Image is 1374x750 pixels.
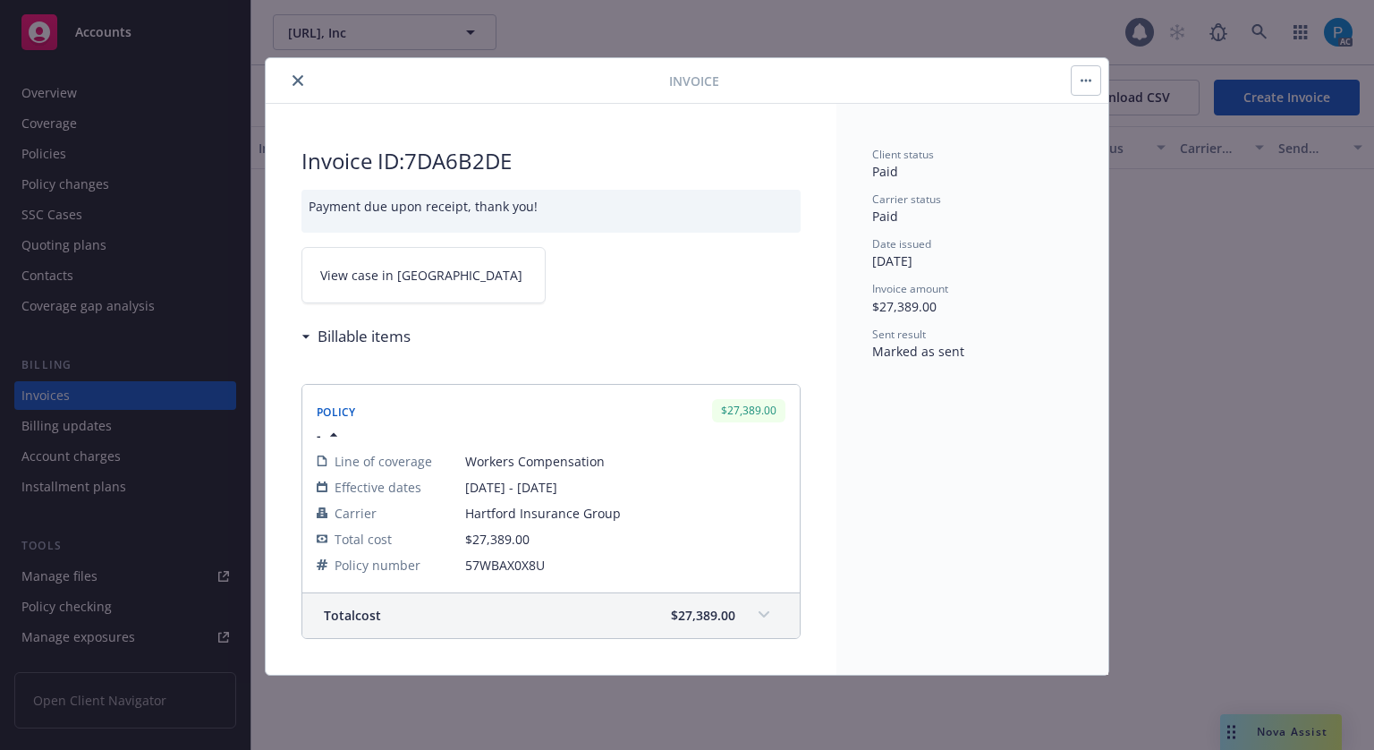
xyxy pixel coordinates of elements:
span: Effective dates [335,478,421,497]
span: Line of coverage [335,452,432,471]
div: Totalcost$27,389.00 [302,593,800,638]
button: close [287,70,309,91]
span: Client status [872,147,934,162]
span: 57WBAX0X8U [465,556,785,575]
span: Carrier [335,504,377,523]
div: Billable items [301,325,411,348]
h3: Billable items [318,325,411,348]
span: Paid [872,163,898,180]
button: - [317,426,343,445]
span: Paid [872,208,898,225]
a: View case in [GEOGRAPHIC_DATA] [301,247,546,303]
span: Policy number [335,556,420,575]
span: $27,389.00 [872,298,937,315]
span: Sent result [872,327,926,342]
span: Total cost [324,606,381,625]
div: Payment due upon receipt, thank you! [301,190,801,233]
span: - [317,426,321,445]
span: Date issued [872,236,931,251]
div: $27,389.00 [712,399,785,422]
span: $27,389.00 [671,606,735,625]
span: Carrier status [872,192,941,207]
span: Marked as sent [872,343,964,360]
h2: Invoice ID: 7DA6B2DE [301,147,801,175]
span: Policy [317,405,356,420]
span: $27,389.00 [465,531,530,548]
span: Hartford Insurance Group [465,504,785,523]
span: Invoice [669,72,719,90]
span: Workers Compensation [465,452,785,471]
span: View case in [GEOGRAPHIC_DATA] [320,266,522,285]
span: Total cost [335,530,392,549]
span: [DATE] - [DATE] [465,478,785,497]
span: [DATE] [872,252,912,269]
span: Invoice amount [872,281,948,296]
